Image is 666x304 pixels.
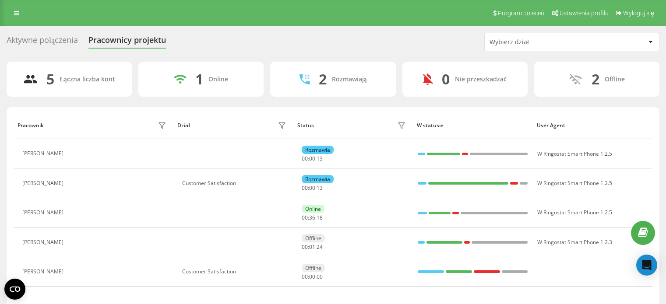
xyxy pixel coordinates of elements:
div: 1 [195,71,203,87]
div: Rozmawia [302,175,334,183]
div: 0 [442,71,450,87]
div: Online [208,76,228,83]
div: Rozmawiają [332,76,367,83]
span: 13 [317,155,323,162]
div: Open Intercom Messenger [636,255,657,276]
span: 00 [309,155,315,162]
div: Rozmawia [302,146,334,154]
div: Aktywne połączenia [7,35,78,49]
div: 5 [46,71,54,87]
div: Offline [302,234,325,242]
div: Customer Satisfaction [182,269,289,275]
div: Nie przeszkadzać [455,76,507,83]
span: 00 [309,273,315,280]
span: 00 [302,243,308,251]
div: Offline [605,76,625,83]
span: 13 [317,184,323,192]
div: Customer Satisfaction [182,180,289,186]
div: Pracownicy projektu [88,35,166,49]
span: W Ringostat Smart Phone 1.2.5 [537,179,612,187]
span: 36 [309,214,315,221]
div: Online [302,205,324,213]
div: Offline [302,264,325,272]
div: : : [302,185,323,191]
span: 01 [309,243,315,251]
span: 18 [317,214,323,221]
span: W Ringostat Smart Phone 1.2.5 [537,209,612,216]
span: 24 [317,243,323,251]
span: 00 [317,273,323,280]
span: 00 [309,184,315,192]
div: [PERSON_NAME] [22,210,66,216]
div: : : [302,215,323,221]
div: : : [302,274,323,280]
span: 00 [302,273,308,280]
div: User Agent [537,122,648,129]
div: : : [302,156,323,162]
span: 00 [302,214,308,221]
div: 2 [592,71,599,87]
span: W Ringostat Smart Phone 1.2.3 [537,238,612,246]
div: W statusie [417,122,529,129]
div: 2 [319,71,327,87]
div: [PERSON_NAME] [22,269,66,275]
span: 00 [302,184,308,192]
div: [PERSON_NAME] [22,180,66,186]
div: Dział [177,122,190,129]
span: Ustawienia profilu [560,10,609,17]
button: Open CMP widget [4,279,25,300]
div: [PERSON_NAME] [22,150,66,157]
span: Wyloguj się [623,10,654,17]
div: Status [297,122,314,129]
span: W Ringostat Smart Phone 1.2.5 [537,150,612,157]
div: Pracownik [18,122,44,129]
div: Łączna liczba kont [60,76,115,83]
div: : : [302,244,323,250]
div: [PERSON_NAME] [22,239,66,245]
span: 00 [302,155,308,162]
div: Wybierz dział [490,38,594,46]
span: Program poleceń [498,10,544,17]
